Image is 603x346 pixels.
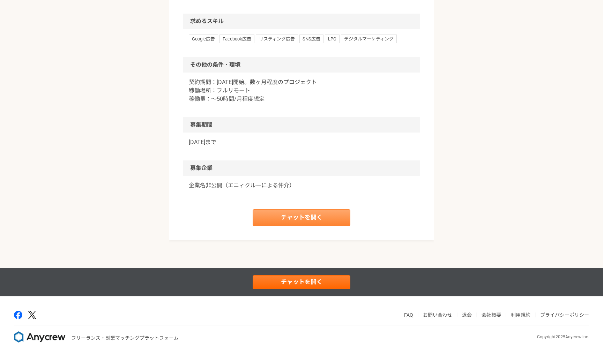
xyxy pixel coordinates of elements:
a: プライバシーポリシー [540,312,589,318]
h2: 募集企業 [183,160,420,176]
h2: 募集期間 [183,117,420,133]
p: フリーランス・副業マッチングプラットフォーム [71,334,179,342]
img: facebook-2adfd474.png [14,311,22,319]
span: リスティング広告 [256,35,298,43]
a: 利用規約 [511,312,530,318]
span: SNS広告 [299,35,323,43]
h2: 求めるスキル [183,14,420,29]
a: チャットを開く [253,209,350,226]
p: Copyright 2025 Anycrew inc. [537,334,589,340]
p: [DATE]まで [189,138,414,146]
p: 契約期間：[DATE]開始。数ヶ月程度のプロジェクト 稼働場所：フルリモート 稼働量：〜50時間/月程度想定 [189,78,414,103]
span: デジタルマーケティング [341,35,397,43]
img: x-391a3a86.png [28,311,36,319]
a: お問い合わせ [423,312,452,318]
span: LPO [325,35,340,43]
img: 8DqYSo04kwAAAAASUVORK5CYII= [14,331,66,343]
span: Google広告 [189,35,218,43]
a: FAQ [404,312,413,318]
a: チャットを開く [253,275,350,289]
span: Facebook広告 [219,35,254,43]
a: 企業名非公開（エニィクルーによる仲介） [189,181,414,190]
a: 会社概要 [482,312,501,318]
h2: その他の条件・環境 [183,57,420,73]
a: 退会 [462,312,472,318]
